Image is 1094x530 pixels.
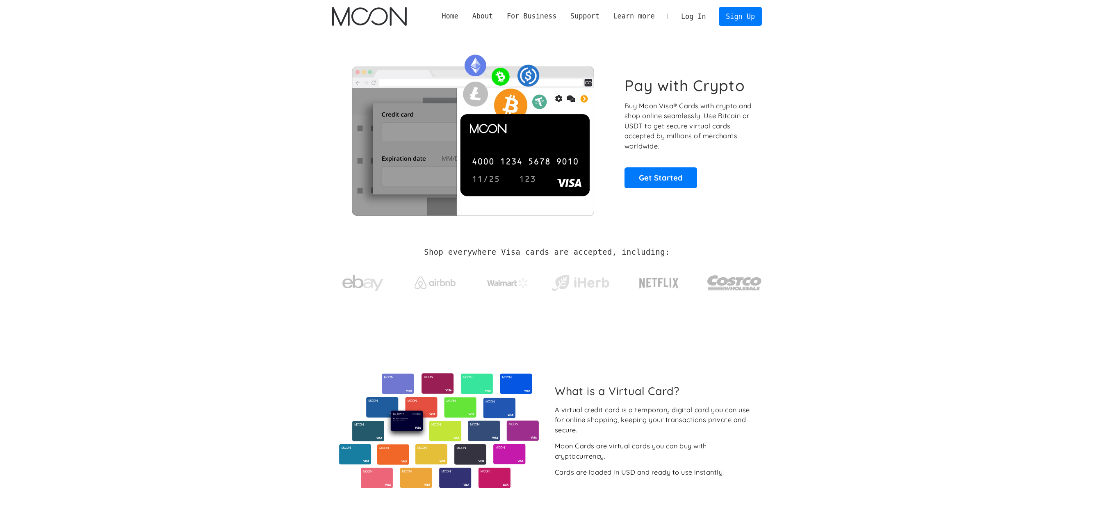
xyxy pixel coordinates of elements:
[472,11,493,21] div: About
[555,384,755,397] h2: What is a Virtual Card?
[332,7,406,26] img: Moon Logo
[555,405,755,435] div: A virtual credit card is a temporary digital card you can use for online shopping, keeping your t...
[606,11,662,21] div: Learn more
[613,11,654,21] div: Learn more
[507,11,556,21] div: For Business
[674,7,713,25] a: Log In
[332,262,393,300] a: ebay
[465,11,500,21] div: About
[342,270,383,296] img: ebay
[550,272,611,294] img: iHerb
[415,276,456,289] img: Airbnb
[638,273,679,293] img: Netflix
[550,264,611,298] a: iHerb
[622,265,696,297] a: Netflix
[500,11,563,21] div: For Business
[555,441,755,461] div: Moon Cards are virtual cards you can buy with cryptocurrency.
[570,11,599,21] div: Support
[555,467,724,477] div: Cards are loaded in USD and ready to use instantly.
[338,373,540,488] img: Virtual cards from Moon
[707,267,762,298] img: Costco
[332,7,406,26] a: home
[424,248,670,257] h2: Shop everywhere Visa cards are accepted, including:
[332,49,613,215] img: Moon Cards let you spend your crypto anywhere Visa is accepted.
[624,101,753,151] p: Buy Moon Visa® Cards with crypto and shop online seamlessly! Use Bitcoin or USDT to get secure vi...
[624,167,697,188] a: Get Started
[563,11,606,21] div: Support
[487,278,528,288] img: Walmart
[405,268,466,293] a: Airbnb
[719,7,761,25] a: Sign Up
[624,76,745,95] h1: Pay with Crypto
[477,270,538,292] a: Walmart
[707,259,762,302] a: Costco
[435,11,465,21] a: Home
